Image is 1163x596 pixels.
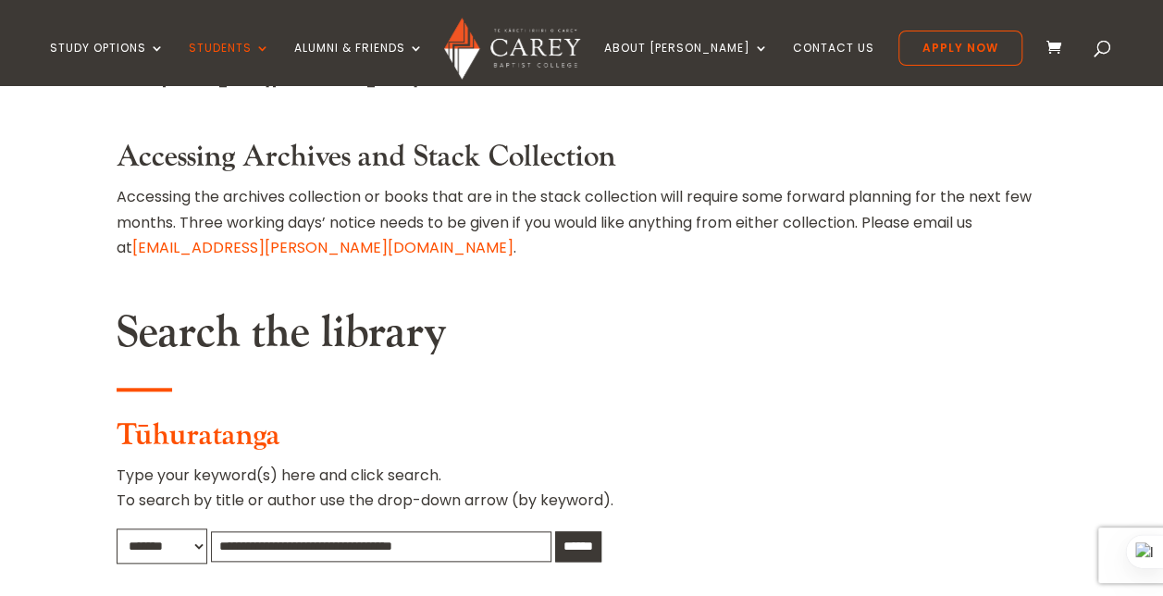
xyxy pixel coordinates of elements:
a: Alumni & Friends [294,42,424,85]
a: Contact Us [793,42,874,85]
p: Type your keyword(s) here and click search. To search by title or author use the drop-down arrow ... [117,463,1047,528]
span: » [117,71,419,90]
a: About [PERSON_NAME] [604,42,769,85]
h2: Search the library [117,306,1047,369]
img: Carey Baptist College [444,18,580,80]
span: [PERSON_NAME][GEOGRAPHIC_DATA] [161,71,419,90]
a: Students [189,42,270,85]
h3: Tūhuratanga [117,418,1047,463]
a: Home [117,71,155,90]
h3: Accessing Archives and Stack Collection [117,140,1047,184]
a: [EMAIL_ADDRESS][PERSON_NAME][DOMAIN_NAME] [132,237,513,258]
a: Study Options [50,42,165,85]
p: Accessing the archives collection or books that are in the stack collection will require some for... [117,184,1047,260]
a: Apply Now [898,31,1022,66]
